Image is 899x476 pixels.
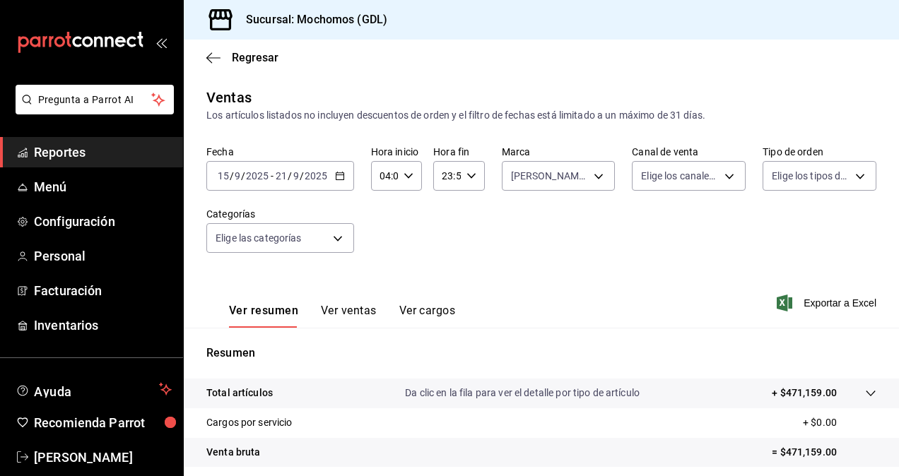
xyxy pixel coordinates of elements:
[511,169,589,183] span: [PERSON_NAME] (GDL)
[300,170,304,182] span: /
[399,304,456,328] button: Ver cargos
[502,147,616,157] label: Marca
[217,170,230,182] input: --
[293,170,300,182] input: --
[34,177,172,196] span: Menú
[241,170,245,182] span: /
[206,108,876,123] div: Los artículos listados no incluyen descuentos de orden y el filtro de fechas está limitado a un m...
[34,212,172,231] span: Configuración
[235,11,387,28] h3: Sucursal: Mochomos (GDL)
[271,170,274,182] span: -
[230,170,234,182] span: /
[229,304,455,328] div: navigation tabs
[38,93,152,107] span: Pregunta a Parrot AI
[245,170,269,182] input: ----
[206,386,273,400] p: Total artículos
[34,281,172,300] span: Facturación
[304,170,328,182] input: ----
[275,170,288,182] input: --
[433,147,484,157] label: Hora fin
[34,316,172,335] span: Inventarios
[405,386,640,400] p: Da clic en la fila para ver el detalle por tipo de artículo
[772,169,850,183] span: Elige los tipos de orden
[206,345,876,362] p: Resumen
[34,448,172,467] span: [PERSON_NAME]
[155,37,167,48] button: open_drawer_menu
[34,143,172,162] span: Reportes
[772,445,876,460] p: = $471,159.00
[206,445,260,460] p: Venta bruta
[10,102,174,117] a: Pregunta a Parrot AI
[229,304,298,328] button: Ver resumen
[780,294,876,311] button: Exportar a Excel
[34,381,153,398] span: Ayuda
[641,169,719,183] span: Elige los canales de venta
[16,85,174,114] button: Pregunta a Parrot AI
[321,304,377,328] button: Ver ventas
[206,87,252,108] div: Ventas
[206,147,354,157] label: Fecha
[34,413,172,432] span: Recomienda Parrot
[232,51,278,64] span: Regresar
[288,170,292,182] span: /
[234,170,241,182] input: --
[632,147,746,157] label: Canal de venta
[206,51,278,64] button: Regresar
[216,231,302,245] span: Elige las categorías
[206,209,354,219] label: Categorías
[772,386,837,400] p: + $471,159.00
[763,147,876,157] label: Tipo de orden
[371,147,422,157] label: Hora inicio
[206,415,293,430] p: Cargos por servicio
[803,415,876,430] p: + $0.00
[34,246,172,266] span: Personal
